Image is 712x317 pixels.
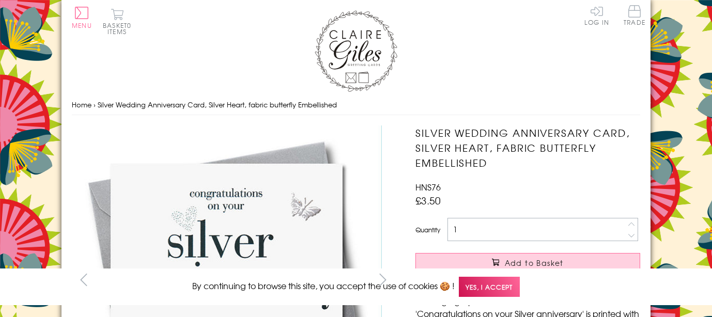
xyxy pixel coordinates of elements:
span: Silver Wedding Anniversary Card, Silver Heart, fabric butterfly Embellished [98,100,337,109]
span: Yes, I accept [459,277,520,297]
h1: Silver Wedding Anniversary Card, Silver Heart, fabric butterfly Embellished [415,125,640,170]
label: Quantity [415,225,440,234]
span: Menu [72,21,92,30]
a: Home [72,100,91,109]
button: prev [72,268,95,291]
span: 0 items [107,21,131,36]
img: Claire Giles Greetings Cards [315,10,397,92]
span: › [94,100,96,109]
button: Menu [72,7,92,28]
span: HNS76 [415,181,441,193]
button: Basket0 items [103,8,131,35]
button: Add to Basket [415,253,640,272]
span: Add to Basket [505,258,564,268]
span: Trade [624,5,645,25]
a: Log In [584,5,609,25]
a: Trade [624,5,645,27]
nav: breadcrumbs [72,94,640,116]
span: £3.50 [415,193,441,208]
button: next [372,268,395,291]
